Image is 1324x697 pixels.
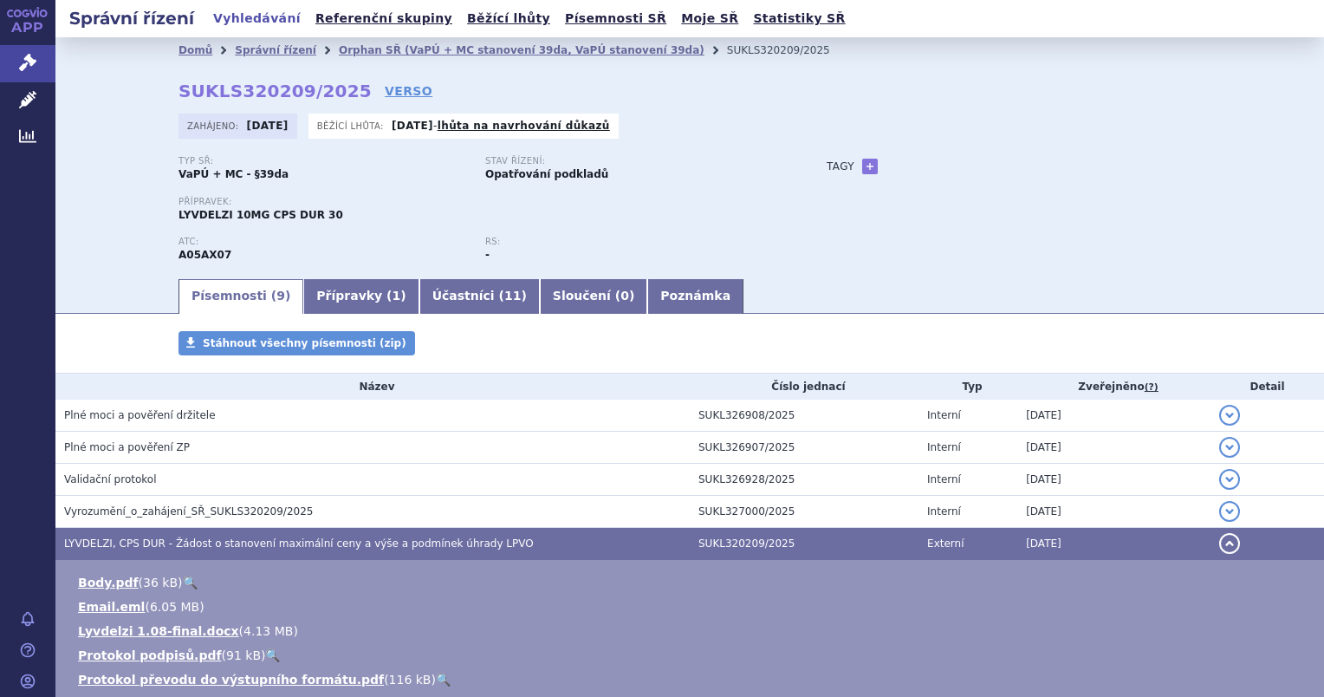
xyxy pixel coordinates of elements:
li: ( ) [78,647,1307,664]
td: [DATE] [1017,432,1210,464]
a: Statistiky SŘ [748,7,850,30]
th: Název [55,374,690,400]
a: Poznámka [647,279,743,314]
h3: Tagy [827,156,854,177]
a: Lyvdelzi 1.08-final.docx [78,624,239,638]
a: Referenční skupiny [310,7,458,30]
a: + [862,159,878,174]
span: 91 kB [226,648,261,662]
td: [DATE] [1017,400,1210,432]
p: Přípravek: [178,197,792,207]
p: Stav řízení: [485,156,775,166]
span: Interní [927,473,961,485]
span: 0 [620,289,629,303]
button: detail [1219,501,1240,522]
td: SUKL326928/2025 [690,464,918,496]
strong: - [485,249,490,261]
strong: [DATE] [392,120,433,132]
span: LYVDELZI 10MG CPS DUR 30 [178,209,343,221]
a: Email.eml [78,600,145,614]
td: SUKL326907/2025 [690,432,918,464]
span: Externí [927,537,964,550]
th: Detail [1210,374,1324,400]
a: Moje SŘ [676,7,743,30]
a: 🔍 [265,648,280,662]
a: VERSO [385,82,432,100]
span: 36 kB [143,576,178,590]
li: SUKLS320209/2025 [727,37,853,63]
p: - [392,119,610,133]
a: Správní řízení [235,44,316,56]
a: Přípravky (1) [303,279,419,314]
a: Písemnosti SŘ [560,7,672,30]
span: 6.05 MB [150,600,199,614]
a: Stáhnout všechny písemnosti (zip) [178,331,415,355]
th: Číslo jednací [690,374,918,400]
a: Protokol podpisů.pdf [78,648,222,662]
span: 11 [504,289,521,303]
a: Sloučení (0) [540,279,647,314]
td: SUKL327000/2025 [690,496,918,528]
a: Písemnosti (9) [178,279,303,314]
span: 9 [276,289,285,303]
a: 🔍 [183,576,198,590]
span: 4.13 MB [243,624,293,638]
span: Interní [927,409,961,421]
a: Běžící lhůty [462,7,555,30]
td: SUKL320209/2025 [690,528,918,560]
h2: Správní řízení [55,6,208,30]
strong: SUKLS320209/2025 [178,81,372,101]
a: Účastníci (11) [419,279,540,314]
span: Validační protokol [64,473,157,485]
button: detail [1219,405,1240,426]
li: ( ) [78,598,1307,616]
span: Plné moci a pověření ZP [64,441,190,453]
a: lhůta na navrhování důkazů [438,120,610,132]
td: [DATE] [1017,464,1210,496]
p: ATC: [178,237,468,247]
a: Vyhledávání [208,7,306,30]
strong: [DATE] [247,120,289,132]
span: Stáhnout všechny písemnosti (zip) [203,337,406,349]
p: Typ SŘ: [178,156,468,166]
li: ( ) [78,671,1307,688]
th: Typ [918,374,1017,400]
span: Plné moci a pověření držitele [64,409,216,421]
th: Zveřejněno [1017,374,1210,400]
button: detail [1219,437,1240,458]
button: detail [1219,533,1240,554]
li: ( ) [78,574,1307,591]
a: Protokol převodu do výstupního formátu.pdf [78,673,384,687]
span: 1 [393,289,401,303]
button: detail [1219,469,1240,490]
a: Domů [178,44,212,56]
p: RS: [485,237,775,247]
abbr: (?) [1145,381,1158,394]
a: Body.pdf [78,576,139,590]
span: Interní [927,441,961,453]
a: 🔍 [436,673,451,687]
td: [DATE] [1017,528,1210,560]
span: Zahájeno: [187,119,242,133]
a: Orphan SŘ (VaPÚ + MC stanovení 39da, VaPÚ stanovení 39da) [339,44,704,56]
li: ( ) [78,622,1307,640]
strong: Opatřování podkladů [485,168,608,180]
span: Běžící lhůta: [317,119,387,133]
td: [DATE] [1017,496,1210,528]
strong: SELADELPAR [178,249,231,261]
span: 116 kB [389,673,432,687]
span: Vyrozumění_o_zahájení_SŘ_SUKLS320209/2025 [64,505,313,518]
td: SUKL326908/2025 [690,400,918,432]
strong: VaPÚ + MC - §39da [178,168,289,180]
span: Interní [927,505,961,518]
span: LYVDELZI, CPS DUR - Žádost o stanovení maximální ceny a výše a podmínek úhrady LPVO [64,537,534,550]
